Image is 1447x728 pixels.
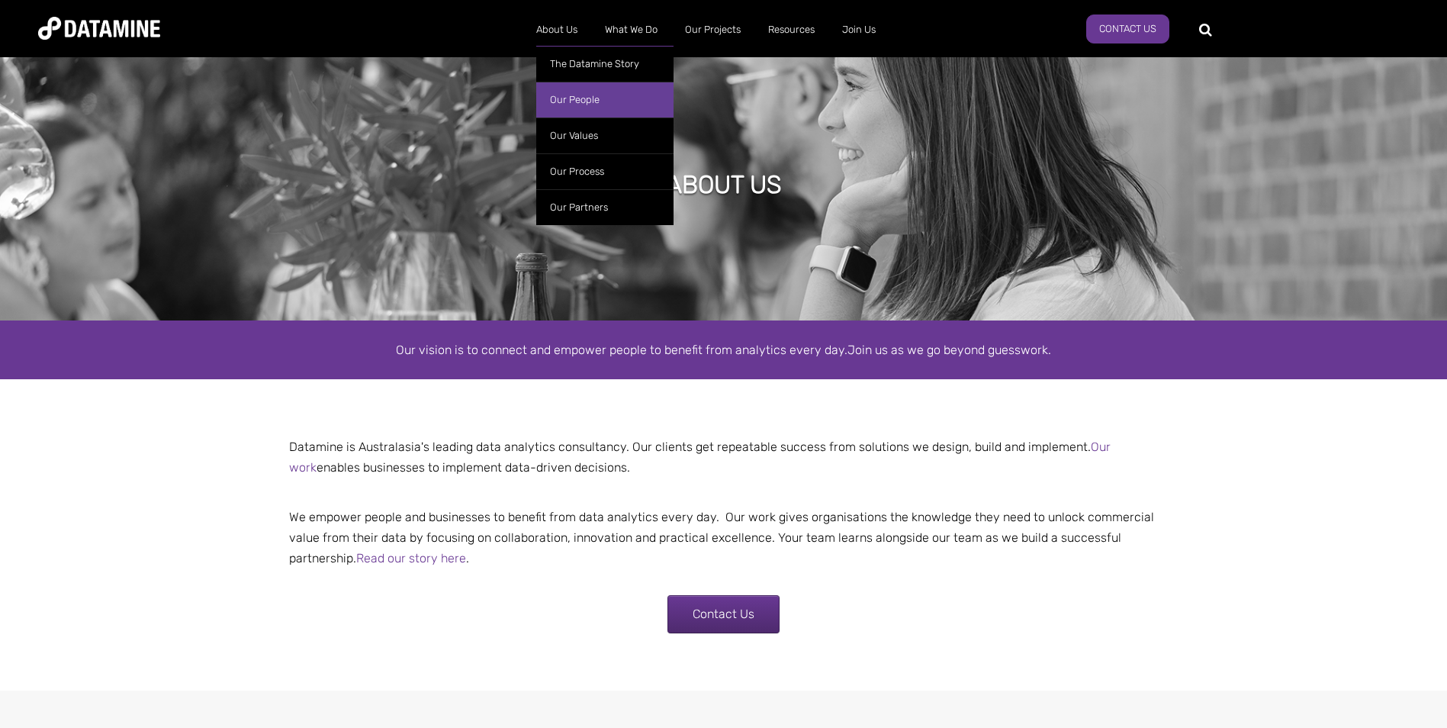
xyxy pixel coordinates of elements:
a: Our Process [536,153,674,189]
a: Contact Us [667,595,780,633]
p: Datamine is Australasia's leading data analytics consultancy. Our clients get repeatable success ... [278,436,1170,478]
h1: ABOUT US [666,168,782,201]
span: Join us as we go beyond guesswork. [847,343,1051,357]
p: We empower people and businesses to benefit from data analytics every day. Our work gives organis... [278,486,1170,569]
a: Resources [754,10,828,50]
a: Our People [536,82,674,118]
a: About Us [523,10,591,50]
img: Datamine [38,17,160,40]
a: Contact Us [1086,14,1169,43]
span: Our vision is to connect and empower people to benefit from analytics every day. [396,343,847,357]
a: Our Values [536,118,674,153]
a: The Datamine Story [536,46,674,82]
a: Our Projects [671,10,754,50]
span: Contact Us [693,607,754,621]
a: Join Us [828,10,889,50]
a: Read our story here [356,551,466,565]
a: What We Do [591,10,671,50]
a: Our Partners [536,189,674,225]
